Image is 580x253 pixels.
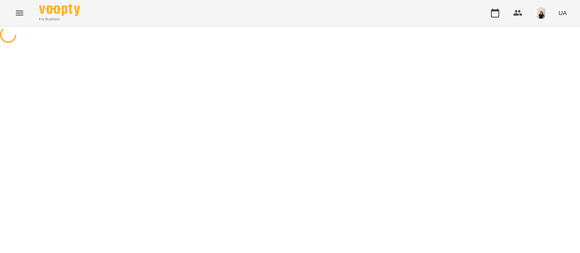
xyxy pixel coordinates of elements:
img: Voopty Logo [39,4,80,16]
span: For Business [39,17,80,22]
img: a3bfcddf6556b8c8331b99a2d66cc7fb.png [536,7,547,19]
span: UA [558,9,567,17]
button: UA [555,5,570,20]
button: Menu [10,3,29,23]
